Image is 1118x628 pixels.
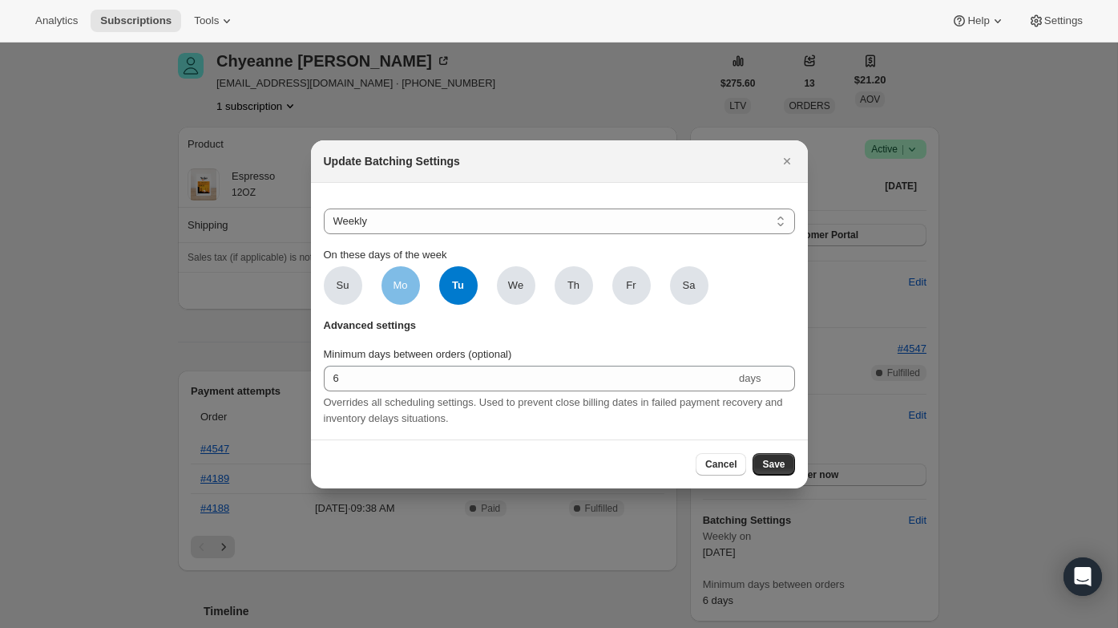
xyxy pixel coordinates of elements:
[324,348,512,360] span: Minimum days between orders (optional)
[324,396,783,424] span: Overrides all scheduling settings. Used to prevent close billing dates in failed payment recovery...
[1064,557,1102,596] div: Open Intercom Messenger
[35,14,78,27] span: Analytics
[567,278,579,294] span: Th
[324,153,460,169] h2: Update Batching Settings
[91,10,181,32] button: Subscriptions
[753,453,794,476] button: Save
[184,10,244,32] button: Tools
[762,458,785,471] span: Save
[337,278,349,294] span: Su
[324,318,417,334] span: Advanced settings
[1019,10,1092,32] button: Settings
[626,278,636,294] span: Fr
[696,453,746,476] button: Cancel
[100,14,172,27] span: Subscriptions
[393,278,407,294] span: Mo
[683,278,696,294] span: Sa
[439,266,478,305] span: Tu
[739,372,761,384] span: days
[194,14,219,27] span: Tools
[324,249,447,261] span: On these days of the week
[26,10,87,32] button: Analytics
[776,150,798,172] button: Close
[508,278,523,294] span: We
[705,458,737,471] span: Cancel
[1044,14,1083,27] span: Settings
[967,14,989,27] span: Help
[942,10,1015,32] button: Help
